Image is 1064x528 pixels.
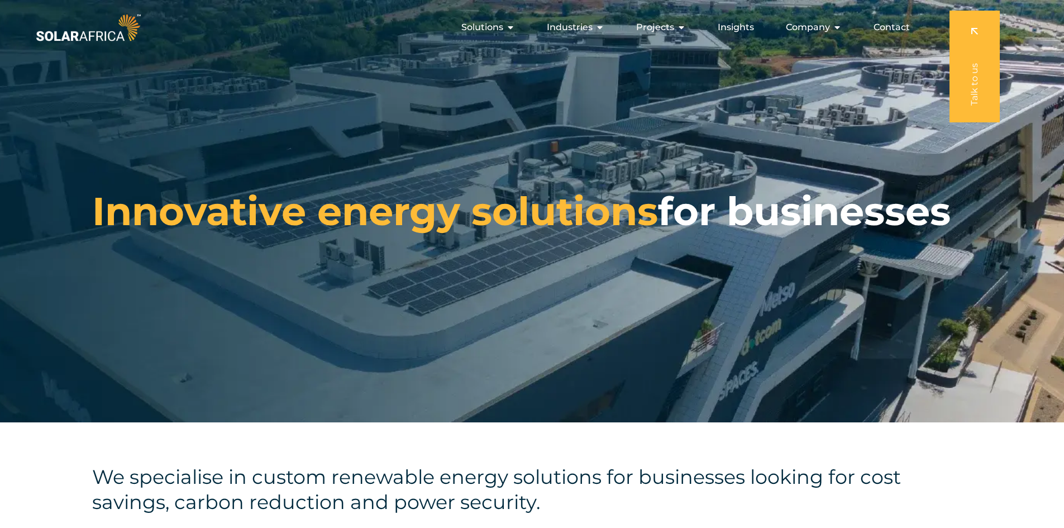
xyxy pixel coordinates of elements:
[874,21,910,34] a: Contact
[143,16,919,39] div: Menu Toggle
[92,187,658,235] span: Innovative energy solutions
[92,188,951,235] h1: for businesses
[786,21,830,34] span: Company
[636,21,674,34] span: Projects
[461,21,503,34] span: Solutions
[143,16,919,39] nav: Menu
[547,21,593,34] span: Industries
[718,21,754,34] a: Insights
[92,464,972,515] h4: We specialise in custom renewable energy solutions for businesses looking for cost savings, carbo...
